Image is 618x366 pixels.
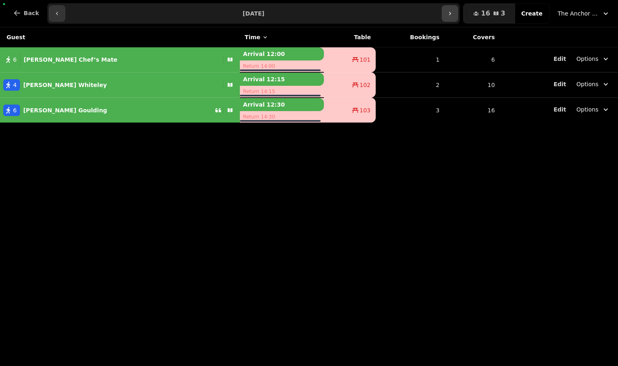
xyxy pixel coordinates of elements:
[7,3,46,23] button: Back
[23,81,107,89] p: [PERSON_NAME] Whiteley
[554,105,566,114] button: Edit
[444,47,500,73] td: 6
[240,98,324,111] p: Arrival 12:30
[463,4,515,23] button: 163
[481,10,490,17] span: 16
[571,51,615,66] button: Options
[444,72,500,98] td: 10
[444,27,500,47] th: Covers
[376,27,444,47] th: Bookings
[240,60,324,72] p: Return 14:00
[359,56,370,64] span: 101
[13,56,17,64] span: 6
[521,11,543,16] span: Create
[515,4,549,23] button: Create
[554,55,566,63] button: Edit
[24,56,117,64] p: [PERSON_NAME] Chef’s Mate
[23,106,107,114] p: [PERSON_NAME] Goulding
[324,27,376,47] th: Table
[13,106,17,114] span: 6
[359,81,370,89] span: 102
[376,98,444,123] td: 3
[245,33,260,41] span: Time
[554,81,566,87] span: Edit
[576,105,598,114] span: Options
[240,111,324,123] p: Return 14:30
[553,6,615,21] button: The Anchor Inn
[571,77,615,91] button: Options
[376,72,444,98] td: 2
[444,98,500,123] td: 16
[554,107,566,112] span: Edit
[240,86,324,97] p: Return 14:15
[13,81,17,89] span: 4
[240,73,324,86] p: Arrival 12:15
[576,55,598,63] span: Options
[554,80,566,88] button: Edit
[240,47,324,60] p: Arrival 12:00
[576,80,598,88] span: Options
[24,10,39,16] span: Back
[558,9,598,18] span: The Anchor Inn
[554,56,566,62] span: Edit
[359,106,370,114] span: 103
[245,33,268,41] button: Time
[376,47,444,73] td: 1
[571,102,615,117] button: Options
[501,10,505,17] span: 3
